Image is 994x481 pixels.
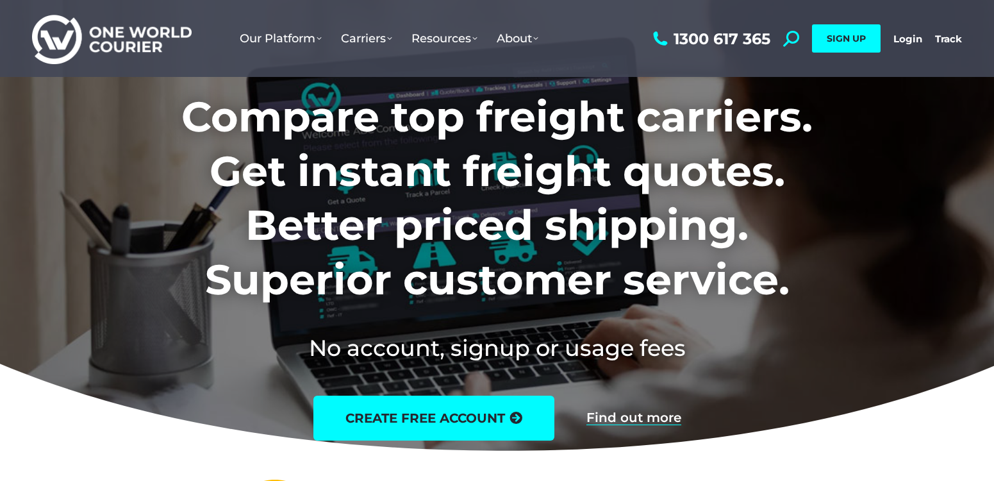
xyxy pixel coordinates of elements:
a: Carriers [331,19,402,58]
a: create free account [313,396,554,441]
img: One World Courier [32,13,192,65]
a: Find out more [586,411,681,425]
a: About [487,19,548,58]
h1: Compare top freight carriers. Get instant freight quotes. Better priced shipping. Superior custom... [97,90,897,307]
span: SIGN UP [827,33,866,44]
a: 1300 617 365 [650,31,770,47]
a: Our Platform [230,19,331,58]
a: SIGN UP [812,24,881,53]
h2: No account, signup or usage fees [97,332,897,364]
span: Carriers [341,31,392,46]
a: Track [935,33,962,45]
span: Our Platform [240,31,322,46]
span: Resources [411,31,477,46]
span: About [497,31,538,46]
a: Login [893,33,922,45]
a: Resources [402,19,487,58]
